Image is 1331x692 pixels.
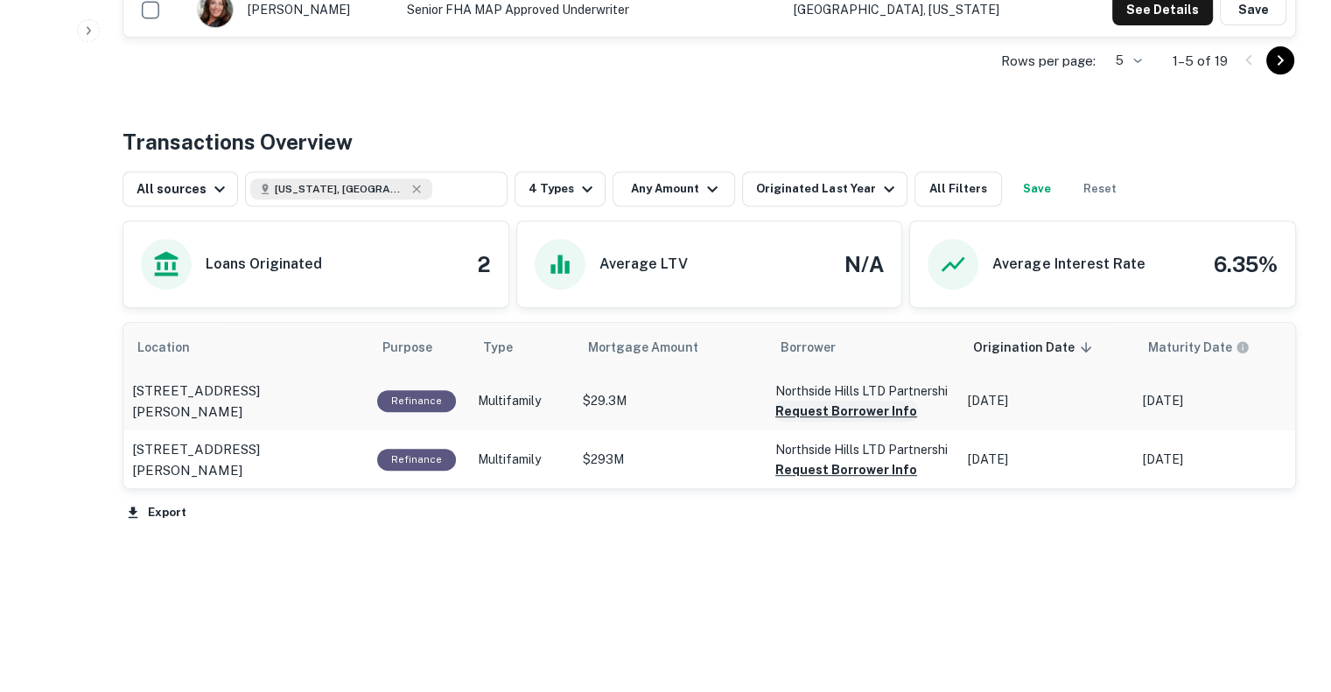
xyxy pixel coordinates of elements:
th: Mortgage Amount [574,323,767,372]
p: Northside Hills LTD Partnershi [775,381,950,401]
button: Request Borrower Info [775,401,917,422]
th: Borrower [767,323,959,372]
p: Multifamily [478,392,565,410]
button: Request Borrower Info [775,459,917,480]
span: Purpose [382,337,455,358]
span: Maturity dates displayed may be estimated. Please contact the lender for the most accurate maturi... [1148,338,1272,357]
button: Save your search to get updates of matches that match your search criteria. [1009,171,1065,206]
th: Purpose [368,323,469,372]
h6: Average LTV [599,254,688,275]
button: All Filters [914,171,1002,206]
h4: 2 [477,248,491,280]
span: Origination Date [973,337,1097,358]
button: Export [123,500,191,526]
p: Northside Hills LTD Partnershi [775,440,950,459]
span: Borrower [781,337,836,358]
h6: Maturity Date [1148,338,1232,357]
p: $293M [583,451,758,469]
button: Reset [1072,171,1128,206]
p: [DATE] [1143,392,1300,410]
p: [DATE] [968,392,1125,410]
a: [STREET_ADDRESS][PERSON_NAME] [132,439,360,480]
div: Originated Last Year [756,178,899,199]
div: This loan purpose was for refinancing [377,390,456,412]
p: [DATE] [968,451,1125,469]
h6: Loans Originated [206,254,322,275]
div: 5 [1103,48,1145,73]
a: [STREET_ADDRESS][PERSON_NAME] [132,381,360,422]
th: Location [123,323,368,372]
button: Go to next page [1266,46,1294,74]
button: 4 Types [515,171,606,206]
p: [DATE] [1143,451,1300,469]
div: Maturity dates displayed may be estimated. Please contact the lender for the most accurate maturi... [1148,338,1250,357]
p: $29.3M [583,392,758,410]
th: Maturity dates displayed may be estimated. Please contact the lender for the most accurate maturi... [1134,323,1309,372]
h6: Average Interest Rate [992,254,1145,275]
th: Type [469,323,574,372]
button: Originated Last Year [742,171,907,206]
div: scrollable content [123,323,1295,488]
span: [US_STATE], [GEOGRAPHIC_DATA] [275,181,406,197]
div: All sources [137,178,230,199]
p: 1–5 of 19 [1173,51,1228,72]
h4: 6.35% [1214,248,1278,280]
iframe: Chat Widget [1243,552,1331,636]
p: Rows per page: [1001,51,1096,72]
button: Any Amount [613,171,735,206]
div: This loan purpose was for refinancing [377,449,456,471]
p: Multifamily [478,451,565,469]
h4: N/A [844,248,884,280]
h4: Transactions Overview [123,126,353,157]
button: All sources [123,171,238,206]
span: Location [137,337,213,358]
span: Mortgage Amount [588,337,721,358]
th: Origination Date [959,323,1134,372]
span: Type [483,337,513,358]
